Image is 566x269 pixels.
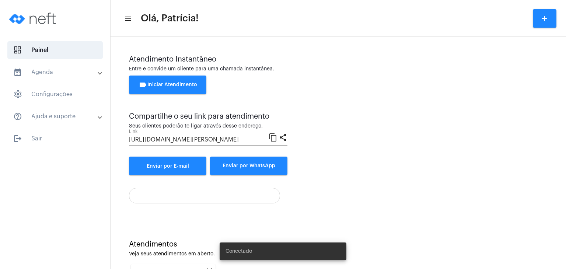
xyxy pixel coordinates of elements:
span: Configurações [7,85,103,103]
span: Conectado [226,248,252,255]
a: Enviar por E-mail [129,157,206,175]
span: sidenav icon [13,90,22,99]
mat-icon: sidenav icon [124,14,131,23]
div: Veja seus atendimentos em aberto. [129,251,548,257]
mat-expansion-panel-header: sidenav iconAjuda e suporte [4,108,110,125]
span: Painel [7,41,103,59]
mat-expansion-panel-header: sidenav iconAgenda [4,63,110,81]
img: logo-neft-novo-2.png [6,4,61,33]
span: Enviar por E-mail [147,164,189,169]
mat-icon: videocam [139,80,147,89]
mat-icon: share [279,133,287,142]
div: Compartilhe o seu link para atendimento [129,112,287,120]
mat-icon: add [540,14,549,23]
button: Enviar por WhatsApp [210,157,287,175]
mat-icon: sidenav icon [13,134,22,143]
div: Seus clientes poderão te ligar através desse endereço. [129,123,287,129]
span: Olá, Patrícia! [141,13,199,24]
button: Iniciar Atendimento [129,76,206,94]
mat-icon: sidenav icon [13,68,22,77]
span: sidenav icon [13,46,22,55]
span: Iniciar Atendimento [139,82,197,87]
span: Sair [7,130,103,147]
mat-panel-title: Ajuda e suporte [13,112,98,121]
div: Atendimento Instantâneo [129,55,548,63]
mat-icon: content_copy [269,133,277,142]
div: Entre e convide um cliente para uma chamada instantânea. [129,66,548,72]
span: Enviar por WhatsApp [223,163,275,168]
div: Atendimentos [129,240,548,248]
mat-icon: sidenav icon [13,112,22,121]
mat-panel-title: Agenda [13,68,98,77]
